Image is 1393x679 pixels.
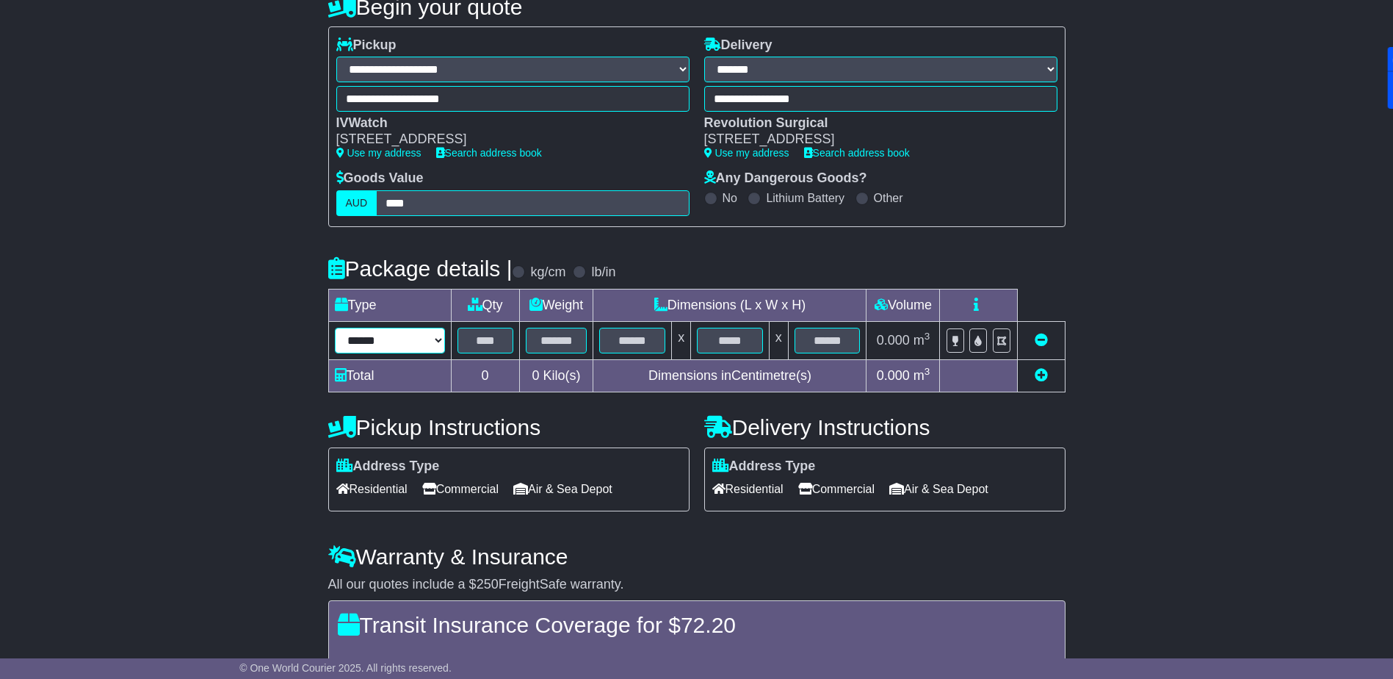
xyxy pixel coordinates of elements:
h4: Transit Insurance Coverage for $ [338,613,1056,637]
div: [STREET_ADDRESS] [704,132,1043,148]
td: Dimensions (L x W x H) [593,289,866,321]
span: 0 [532,368,539,383]
span: Commercial [422,478,499,500]
h4: Warranty & Insurance [328,545,1065,569]
label: Address Type [712,459,816,475]
td: Weight [519,289,593,321]
h4: Delivery Instructions [704,415,1065,439]
h4: Pickup Instructions [328,415,690,439]
sup: 3 [925,366,930,377]
label: Lithium Battery [766,191,844,205]
td: Volume [866,289,940,321]
label: Address Type [336,459,440,475]
a: Use my address [704,147,789,159]
label: kg/cm [530,265,565,281]
td: Total [328,359,451,392]
a: Search address book [804,147,910,159]
span: Commercial [798,478,875,500]
label: Pickup [336,37,397,54]
span: 0.000 [877,333,910,348]
a: Add new item [1035,368,1048,383]
td: Kilo(s) [519,359,593,392]
span: Residential [712,478,784,500]
div: IVWatch [336,115,675,132]
span: Air & Sea Depot [513,478,612,500]
label: Other [874,191,903,205]
label: Delivery [704,37,773,54]
td: Type [328,289,451,321]
a: Use my address [336,147,421,159]
a: Search address book [436,147,542,159]
td: Qty [451,289,519,321]
td: x [769,321,788,359]
div: Revolution Surgical [704,115,1043,132]
td: Dimensions in Centimetre(s) [593,359,866,392]
span: m [913,368,930,383]
td: 0 [451,359,519,392]
td: x [672,321,691,359]
span: Residential [336,478,408,500]
span: © One World Courier 2025. All rights reserved. [239,662,452,674]
div: [STREET_ADDRESS] [336,132,675,148]
sup: 3 [925,331,930,342]
label: AUD [336,190,377,216]
span: m [913,333,930,348]
label: lb/in [591,265,615,281]
span: 72.20 [681,613,736,637]
span: Air & Sea Depot [889,478,988,500]
label: Any Dangerous Goods? [704,170,867,187]
label: Goods Value [336,170,424,187]
label: No [723,191,737,205]
h4: Package details | [328,256,513,281]
a: Remove this item [1035,333,1048,348]
div: All our quotes include a $ FreightSafe warranty. [328,577,1065,593]
span: 0.000 [877,368,910,383]
span: 250 [477,577,499,592]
